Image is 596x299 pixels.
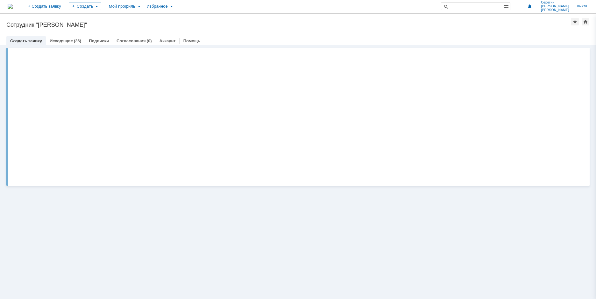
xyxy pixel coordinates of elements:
[147,38,152,43] div: (0)
[10,38,42,43] a: Создать заявку
[504,3,510,9] span: Расширенный поиск
[74,38,81,43] div: (36)
[50,38,73,43] a: Исходящие
[89,38,109,43] a: Подписки
[8,4,13,9] a: Перейти на домашнюю страницу
[582,18,589,25] div: Сделать домашней страницей
[160,38,176,43] a: Аккаунт
[571,18,579,25] div: Добавить в избранное
[117,38,146,43] a: Согласования
[6,22,571,28] div: Сотрудник "[PERSON_NAME]"
[183,38,200,43] a: Помощь
[541,8,569,12] span: [PERSON_NAME]
[541,1,569,4] span: Серегин
[541,4,569,8] span: [PERSON_NAME]
[8,4,13,9] img: logo
[69,3,101,10] div: Создать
